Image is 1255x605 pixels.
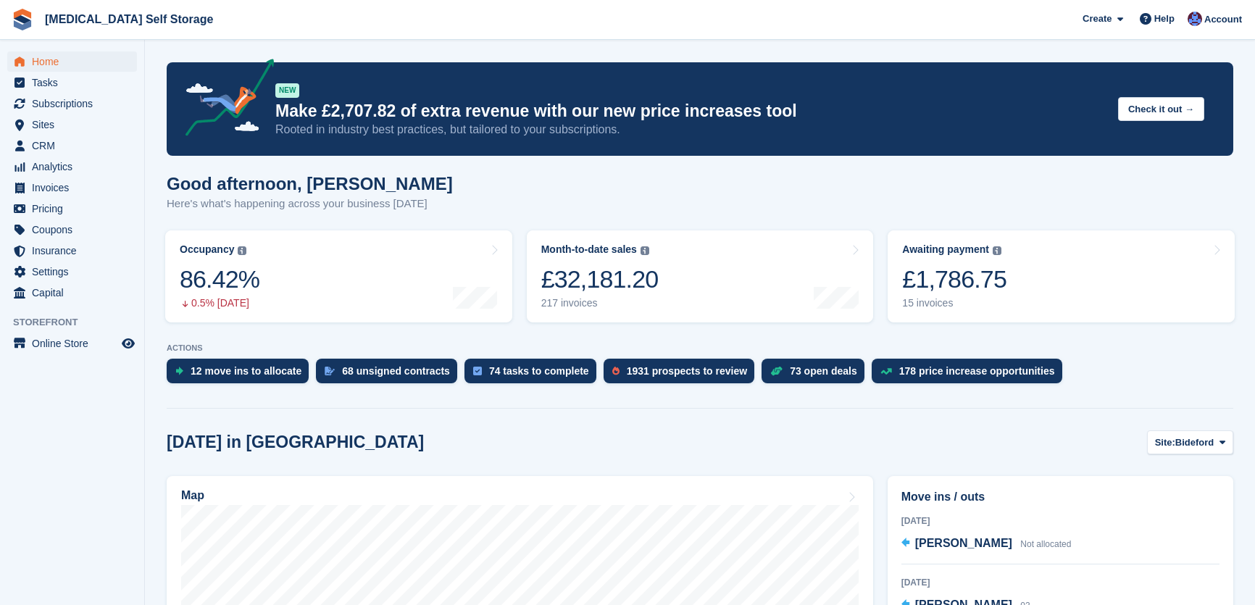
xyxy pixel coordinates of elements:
[342,365,450,377] div: 68 unsigned contracts
[7,178,137,198] a: menu
[180,243,234,256] div: Occupancy
[901,514,1219,527] div: [DATE]
[32,114,119,135] span: Sites
[7,241,137,261] a: menu
[167,343,1233,353] p: ACTIONS
[7,333,137,354] a: menu
[915,537,1012,549] span: [PERSON_NAME]
[7,262,137,282] a: menu
[32,283,119,303] span: Capital
[1155,435,1175,450] span: Site:
[7,135,137,156] a: menu
[32,157,119,177] span: Analytics
[612,367,620,375] img: prospect-51fa495bee0391a8d652442698ab0144808aea92771e9ea1ae160a38d050c398.svg
[901,576,1219,589] div: [DATE]
[888,230,1235,322] a: Awaiting payment £1,786.75 15 invoices
[7,93,137,114] a: menu
[541,243,637,256] div: Month-to-date sales
[1118,97,1204,121] button: Check it out →
[1154,12,1175,26] span: Help
[902,297,1006,309] div: 15 invoices
[13,315,144,330] span: Storefront
[167,433,424,452] h2: [DATE] in [GEOGRAPHIC_DATA]
[464,359,604,391] a: 74 tasks to complete
[901,488,1219,506] h2: Move ins / outs
[541,264,659,294] div: £32,181.20
[880,368,892,375] img: price_increase_opportunities-93ffe204e8149a01c8c9dc8f82e8f89637d9d84a8eef4429ea346261dce0b2c0.svg
[1175,435,1214,450] span: Bideford
[167,174,453,193] h1: Good afternoon, [PERSON_NAME]
[32,241,119,261] span: Insurance
[275,83,299,98] div: NEW
[325,367,335,375] img: contract_signature_icon-13c848040528278c33f63329250d36e43548de30e8caae1d1a13099fd9432cc5.svg
[32,262,119,282] span: Settings
[275,101,1106,122] p: Make £2,707.82 of extra revenue with our new price increases tool
[32,135,119,156] span: CRM
[473,367,482,375] img: task-75834270c22a3079a89374b754ae025e5fb1db73e45f91037f5363f120a921f8.svg
[901,535,1072,554] a: [PERSON_NAME] Not allocated
[627,365,748,377] div: 1931 prospects to review
[12,9,33,30] img: stora-icon-8386f47178a22dfd0bd8f6a31ec36ba5ce8667c1dd55bd0f319d3a0aa187defe.svg
[872,359,1070,391] a: 178 price increase opportunities
[275,122,1106,138] p: Rooted in industry best practices, but tailored to your subscriptions.
[181,489,204,502] h2: Map
[175,367,183,375] img: move_ins_to_allocate_icon-fdf77a2bb77ea45bf5b3d319d69a93e2d87916cf1d5bf7949dd705db3b84f3ca.svg
[902,243,989,256] div: Awaiting payment
[1188,12,1202,26] img: Helen Walker
[770,366,783,376] img: deal-1b604bf984904fb50ccaf53a9ad4b4a5d6e5aea283cecdc64d6e3604feb123c2.svg
[32,178,119,198] span: Invoices
[180,297,259,309] div: 0.5% [DATE]
[32,333,119,354] span: Online Store
[790,365,857,377] div: 73 open deals
[1147,430,1233,454] button: Site: Bideford
[32,51,119,72] span: Home
[167,196,453,212] p: Here's what's happening across your business [DATE]
[32,220,119,240] span: Coupons
[7,72,137,93] a: menu
[527,230,874,322] a: Month-to-date sales £32,181.20 217 invoices
[7,283,137,303] a: menu
[32,72,119,93] span: Tasks
[39,7,219,31] a: [MEDICAL_DATA] Self Storage
[1204,12,1242,27] span: Account
[191,365,301,377] div: 12 move ins to allocate
[641,246,649,255] img: icon-info-grey-7440780725fd019a000dd9b08b2336e03edf1995a4989e88bcd33f0948082b44.svg
[316,359,464,391] a: 68 unsigned contracts
[32,93,119,114] span: Subscriptions
[32,199,119,219] span: Pricing
[173,59,275,141] img: price-adjustments-announcement-icon-8257ccfd72463d97f412b2fc003d46551f7dbcb40ab6d574587a9cd5c0d94...
[541,297,659,309] div: 217 invoices
[899,365,1055,377] div: 178 price increase opportunities
[7,51,137,72] a: menu
[165,230,512,322] a: Occupancy 86.42% 0.5% [DATE]
[7,114,137,135] a: menu
[1020,539,1071,549] span: Not allocated
[993,246,1001,255] img: icon-info-grey-7440780725fd019a000dd9b08b2336e03edf1995a4989e88bcd33f0948082b44.svg
[1083,12,1112,26] span: Create
[238,246,246,255] img: icon-info-grey-7440780725fd019a000dd9b08b2336e03edf1995a4989e88bcd33f0948082b44.svg
[7,157,137,177] a: menu
[489,365,589,377] div: 74 tasks to complete
[902,264,1006,294] div: £1,786.75
[180,264,259,294] div: 86.42%
[762,359,872,391] a: 73 open deals
[120,335,137,352] a: Preview store
[604,359,762,391] a: 1931 prospects to review
[7,220,137,240] a: menu
[167,359,316,391] a: 12 move ins to allocate
[7,199,137,219] a: menu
